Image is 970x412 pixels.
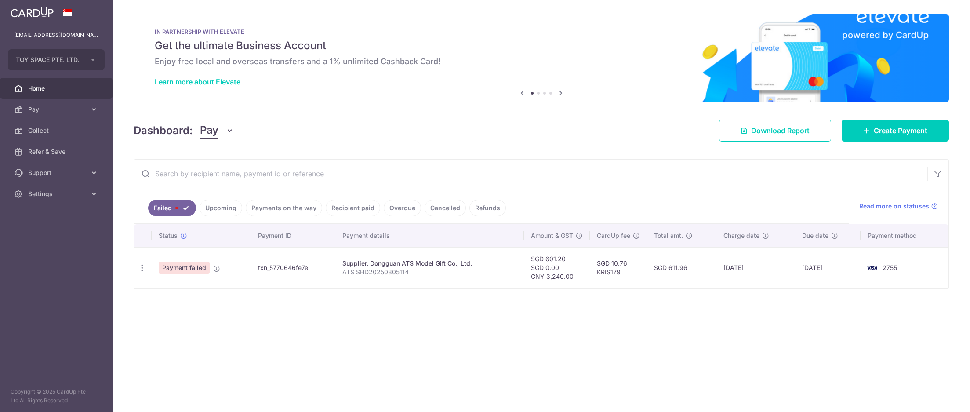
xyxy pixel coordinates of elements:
[883,264,897,271] span: 2755
[469,200,506,216] a: Refunds
[155,39,928,53] h5: Get the ultimate Business Account
[28,126,86,135] span: Collect
[716,247,795,288] td: [DATE]
[246,200,322,216] a: Payments on the way
[863,263,881,273] img: Bank Card
[134,123,193,139] h4: Dashboard:
[723,231,759,240] span: Charge date
[28,147,86,156] span: Refer & Save
[842,120,949,142] a: Create Payment
[719,120,831,142] a: Download Report
[134,14,949,102] img: Renovation banner
[654,231,683,240] span: Total amt.
[751,125,810,136] span: Download Report
[8,49,105,70] button: TOY SPACE PTE. LTD.
[155,77,240,86] a: Learn more about Elevate
[251,224,335,247] th: Payment ID
[384,200,421,216] a: Overdue
[28,168,86,177] span: Support
[647,247,716,288] td: SGD 611.96
[802,231,828,240] span: Due date
[251,247,335,288] td: txn_5770646fe7e
[155,28,928,35] p: IN PARTNERSHIP WITH ELEVATE
[159,231,178,240] span: Status
[425,200,466,216] a: Cancelled
[148,200,196,216] a: Failed
[859,202,929,211] span: Read more on statuses
[524,247,590,288] td: SGD 601.20 SGD 0.00 CNY 3,240.00
[200,122,218,139] span: Pay
[155,56,928,67] h6: Enjoy free local and overseas transfers and a 1% unlimited Cashback Card!
[326,200,380,216] a: Recipient paid
[531,231,573,240] span: Amount & GST
[861,224,948,247] th: Payment method
[16,55,81,64] span: TOY SPACE PTE. LTD.
[159,262,210,274] span: Payment failed
[28,105,86,114] span: Pay
[134,160,927,188] input: Search by recipient name, payment id or reference
[28,190,86,198] span: Settings
[874,125,927,136] span: Create Payment
[11,7,54,18] img: CardUp
[14,31,98,40] p: [EMAIL_ADDRESS][DOMAIN_NAME]
[590,247,647,288] td: SGD 10.76 KRIS179
[597,231,630,240] span: CardUp fee
[28,84,86,93] span: Home
[342,259,517,268] div: Supplier. Dongguan ATS Model Gift Co., Ltd.
[200,200,242,216] a: Upcoming
[859,202,938,211] a: Read more on statuses
[795,247,861,288] td: [DATE]
[342,268,517,277] p: ATS SHD20250805114
[200,122,234,139] button: Pay
[335,224,524,247] th: Payment details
